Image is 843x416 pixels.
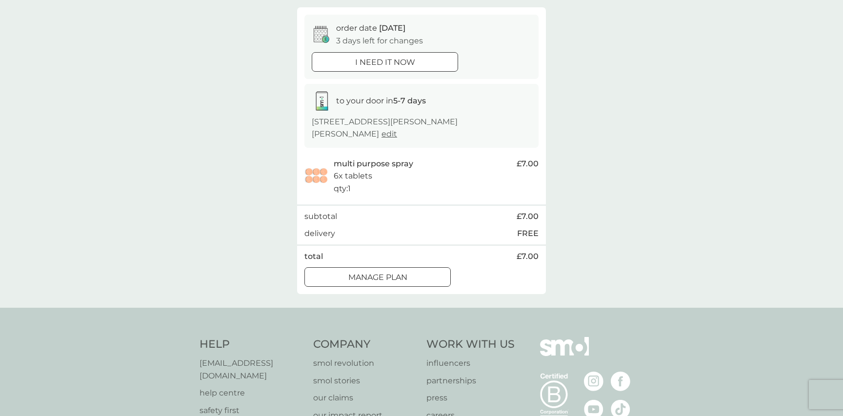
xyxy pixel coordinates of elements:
img: visit the smol Instagram page [584,372,603,391]
a: partnerships [426,375,515,387]
img: smol [540,337,589,370]
a: help centre [200,387,303,399]
h4: Company [313,337,417,352]
strong: 5-7 days [393,96,426,105]
button: Manage plan [304,267,451,287]
p: FREE [517,227,539,240]
a: our claims [313,392,417,404]
img: visit the smol Facebook page [611,372,630,391]
p: multi purpose spray [334,158,413,170]
span: £7.00 [517,158,539,170]
h4: Help [200,337,303,352]
p: 3 days left for changes [336,35,423,47]
p: qty : 1 [334,182,351,195]
p: i need it now [355,56,415,69]
p: 6x tablets [334,170,372,182]
a: smol revolution [313,357,417,370]
span: £7.00 [517,210,539,223]
p: delivery [304,227,335,240]
span: £7.00 [517,250,539,263]
a: [EMAIL_ADDRESS][DOMAIN_NAME] [200,357,303,382]
a: smol stories [313,375,417,387]
span: [DATE] [379,23,405,33]
a: press [426,392,515,404]
p: order date [336,22,405,35]
p: [STREET_ADDRESS][PERSON_NAME][PERSON_NAME] [312,116,531,140]
a: edit [381,129,397,139]
button: i need it now [312,52,458,72]
a: influencers [426,357,515,370]
p: total [304,250,323,263]
span: to your door in [336,96,426,105]
p: Manage plan [348,271,407,284]
h4: Work With Us [426,337,515,352]
p: subtotal [304,210,337,223]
